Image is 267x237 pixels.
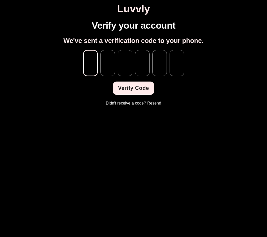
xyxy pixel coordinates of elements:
[92,20,176,31] h1: Verify your account
[113,82,154,95] button: Verify Code
[147,101,161,106] a: Resend
[3,3,264,15] h1: Luvvly
[64,37,203,45] h2: We've sent a verification code to your phone.
[106,100,161,106] p: Didn't receive a code?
